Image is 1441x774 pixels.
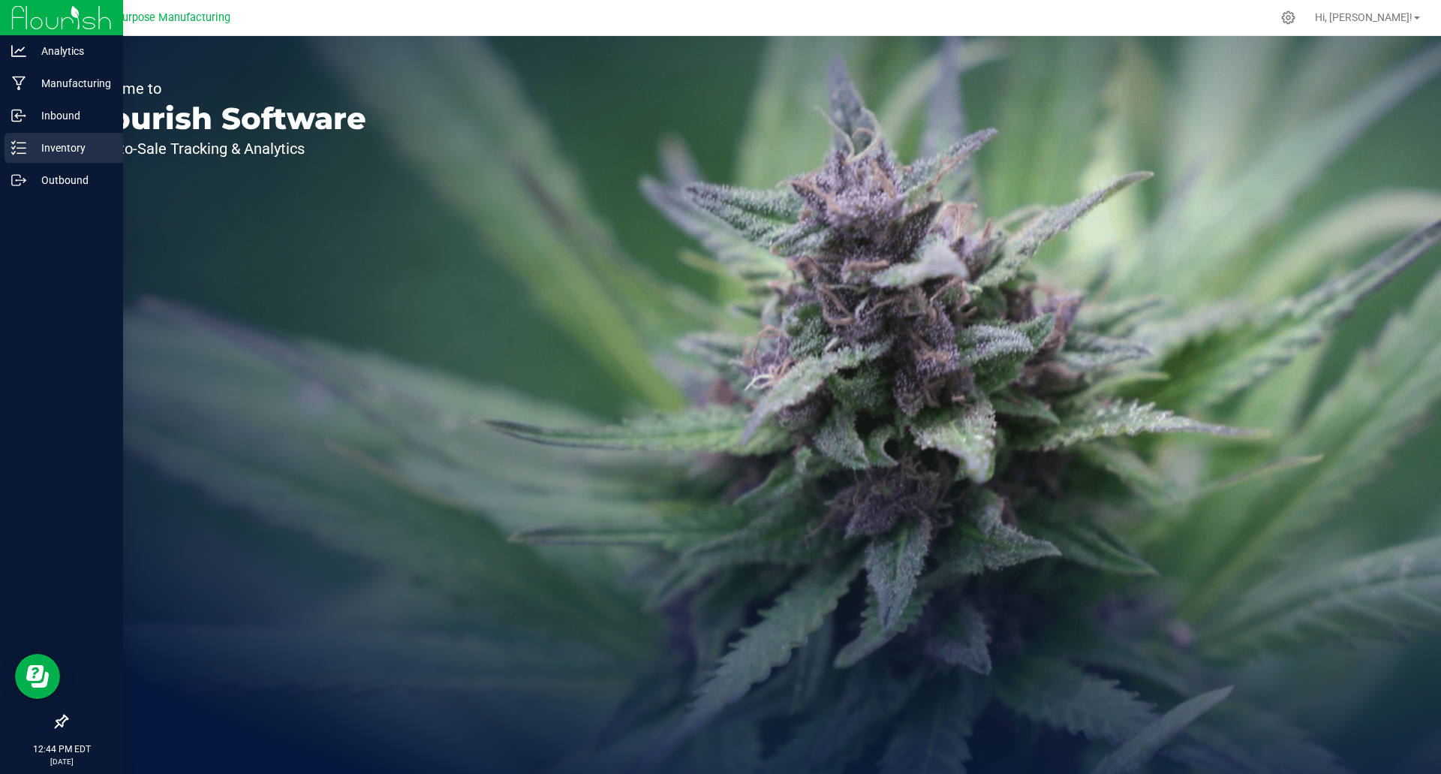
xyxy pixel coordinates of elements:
[81,104,366,134] p: Flourish Software
[11,173,26,188] inline-svg: Outbound
[11,108,26,123] inline-svg: Inbound
[11,140,26,155] inline-svg: Inventory
[7,756,116,767] p: [DATE]
[1279,11,1298,25] div: Manage settings
[7,742,116,756] p: 12:44 PM EDT
[76,11,230,24] span: Greater Purpose Manufacturing
[26,74,116,92] p: Manufacturing
[81,141,366,156] p: Seed-to-Sale Tracking & Analytics
[11,76,26,91] inline-svg: Manufacturing
[26,171,116,189] p: Outbound
[15,654,60,699] iframe: Resource center
[81,81,366,96] p: Welcome to
[1315,11,1412,23] span: Hi, [PERSON_NAME]!
[11,44,26,59] inline-svg: Analytics
[26,139,116,157] p: Inventory
[26,107,116,125] p: Inbound
[26,42,116,60] p: Analytics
